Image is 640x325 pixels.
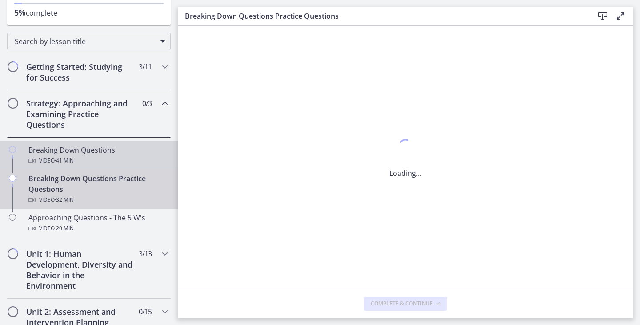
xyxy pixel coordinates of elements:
[28,145,167,166] div: Breaking Down Questions
[14,7,164,18] p: complete
[55,223,74,234] span: · 20 min
[139,248,152,259] span: 3 / 13
[28,212,167,234] div: Approaching Questions - The 5 W's
[389,168,421,179] p: Loading...
[55,155,74,166] span: · 41 min
[139,306,152,317] span: 0 / 15
[26,98,135,130] h2: Strategy: Approaching and Examining Practice Questions
[14,7,26,18] span: 5%
[364,297,447,311] button: Complete & continue
[26,61,135,83] h2: Getting Started: Studying for Success
[371,300,433,307] span: Complete & continue
[26,248,135,291] h2: Unit 1: Human Development, Diversity and Behavior in the Environment
[28,155,167,166] div: Video
[185,11,580,21] h3: Breaking Down Questions Practice Questions
[389,137,421,157] div: 1
[15,37,156,46] span: Search by lesson title
[28,195,167,205] div: Video
[28,223,167,234] div: Video
[142,98,152,109] span: 0 / 3
[139,61,152,72] span: 3 / 11
[28,173,167,205] div: Breaking Down Questions Practice Questions
[7,32,171,50] div: Search by lesson title
[55,195,74,205] span: · 32 min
